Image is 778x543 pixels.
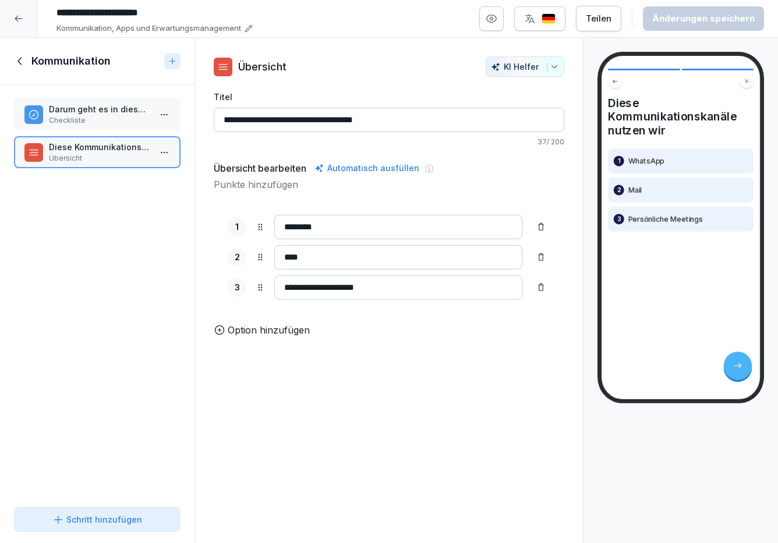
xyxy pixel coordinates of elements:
p: 1 [618,156,620,166]
p: Übersicht [238,59,287,74]
p: 3 [235,281,240,294]
h4: Diese Kommunikationskanäle nutzen wir [608,96,754,137]
p: 2 [617,185,621,195]
button: Schritt hinzufügen [14,507,181,532]
div: Änderungen speichern [652,12,755,25]
div: KI Helfer [491,62,559,72]
img: de.svg [542,13,556,24]
p: Diese Kommunikationskanäle nutzen wir [49,141,150,153]
p: 2 [235,251,240,264]
div: Diese Kommunikationskanäle nutzen wirÜbersicht [14,136,181,168]
h1: Kommunikation [31,54,111,68]
p: 1 [235,221,239,234]
p: Option hinzufügen [228,323,310,337]
p: 3 [617,214,621,224]
p: Übersicht [49,153,150,164]
h5: Übersicht bearbeiten [214,161,306,175]
label: Titel [214,91,564,103]
div: Darum geht es in dieser LektionCheckliste [14,98,181,130]
button: Teilen [576,6,621,31]
div: Schritt hinzufügen [52,513,142,526]
p: Punkte hinzufügen [214,178,564,191]
p: Persönliche Meetings [628,214,703,224]
button: KI Helfer [486,56,564,77]
p: Kommunikation, Apps und Erwartungsmanagement [56,23,241,34]
div: Automatisch ausfüllen [312,161,422,175]
button: Änderungen speichern [643,6,764,31]
p: WhatsApp [628,156,664,166]
div: Teilen [586,12,611,25]
p: Darum geht es in dieser Lektion [49,103,150,115]
p: Checkliste [49,115,150,126]
p: Mail [628,185,642,195]
p: 37 / 200 [214,137,564,147]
